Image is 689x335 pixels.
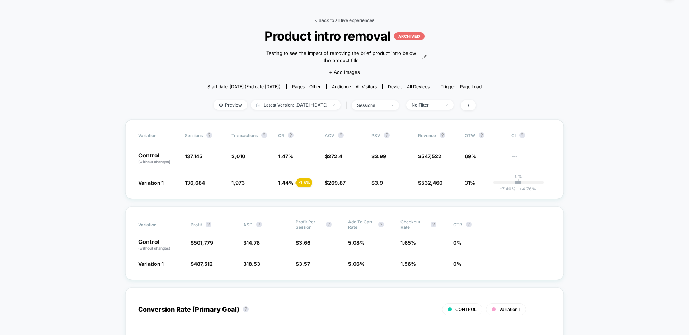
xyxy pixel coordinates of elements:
img: end [446,104,448,106]
button: ? [206,222,211,227]
span: AOV [325,133,334,138]
span: Sessions [185,133,203,138]
span: $ [191,261,213,267]
span: 1.56 % [400,261,416,267]
span: + Add Images [329,69,360,75]
p: Control [138,239,183,251]
span: 532,460 [421,180,442,186]
div: No Filter [412,102,440,108]
span: $ [418,180,442,186]
span: Profit [191,222,202,227]
button: ? [384,132,390,138]
span: ASD [243,222,253,227]
span: all devices [407,84,430,89]
span: other [309,84,321,89]
img: end [391,105,394,106]
span: 1,973 [231,180,245,186]
span: 3.99 [375,153,386,159]
span: Variation 1 [499,307,520,312]
p: Control [138,152,178,165]
button: ? [261,132,267,138]
span: 269.87 [328,180,346,186]
span: CONTROL [455,307,477,312]
img: calendar [256,103,260,107]
span: Add To Cart Rate [348,219,375,230]
div: - 1.5 % [297,178,312,187]
span: Device: [382,84,435,89]
span: -7.40 % [500,186,516,192]
span: $ [296,261,310,267]
span: CR [278,133,284,138]
span: Profit Per Session [296,219,322,230]
div: Pages: [292,84,321,89]
p: ARCHIVED [394,32,425,40]
span: (without changes) [138,160,170,164]
div: sessions [357,103,386,108]
span: 501,779 [194,240,213,246]
span: $ [325,180,346,186]
span: CI [511,132,551,138]
span: 5.08 % [348,240,365,246]
button: ? [206,132,212,138]
p: 0% [515,174,522,179]
span: Variation [138,219,178,230]
button: ? [243,306,249,312]
span: 3.57 [299,261,310,267]
a: < Back to all live experiences [315,18,374,23]
span: $ [325,153,342,159]
span: (without changes) [138,246,170,250]
span: $ [418,153,441,159]
button: ? [479,132,484,138]
span: Variation 1 [138,180,164,186]
span: --- [511,154,551,165]
span: Transactions [231,133,258,138]
span: 314.78 [243,240,260,246]
button: ? [326,222,332,227]
span: Preview [214,100,247,110]
div: Audience: [332,84,377,89]
p: | [518,179,519,184]
span: 1.65 % [400,240,416,246]
span: 3.66 [299,240,310,246]
span: $ [191,240,213,246]
span: All Visitors [356,84,377,89]
span: Testing to see the impact of removing the brief product intro below the product title [262,50,420,64]
span: 137,145 [185,153,202,159]
span: 1.47 % [278,153,293,159]
div: Trigger: [441,84,482,89]
span: 547,522 [421,153,441,159]
button: ? [256,222,262,227]
span: Variation 1 [138,261,164,267]
button: ? [440,132,445,138]
button: ? [378,222,384,227]
span: Page Load [460,84,482,89]
span: 31% [465,180,475,186]
span: 0 % [453,261,461,267]
span: $ [296,240,310,246]
span: Checkout Rate [400,219,427,230]
span: Product intro removal [221,28,468,43]
span: $ [371,180,383,186]
span: Revenue [418,133,436,138]
span: 3.9 [375,180,383,186]
span: 2,010 [231,153,245,159]
span: 136,684 [185,180,205,186]
span: | [344,100,352,110]
button: ? [431,222,436,227]
span: OTW [465,132,504,138]
button: ? [519,132,525,138]
span: 272.4 [328,153,342,159]
span: Variation [138,132,178,138]
span: + [519,186,522,192]
span: 1.44 % [278,180,294,186]
span: 0 % [453,240,461,246]
button: ? [466,222,472,227]
span: 5.06 % [348,261,365,267]
span: 487,512 [194,261,213,267]
span: $ [371,153,386,159]
span: CTR [453,222,462,227]
span: 318.53 [243,261,260,267]
span: 4.76 % [516,186,536,192]
span: Start date: [DATE] (End date [DATE]) [207,84,280,89]
button: ? [288,132,294,138]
